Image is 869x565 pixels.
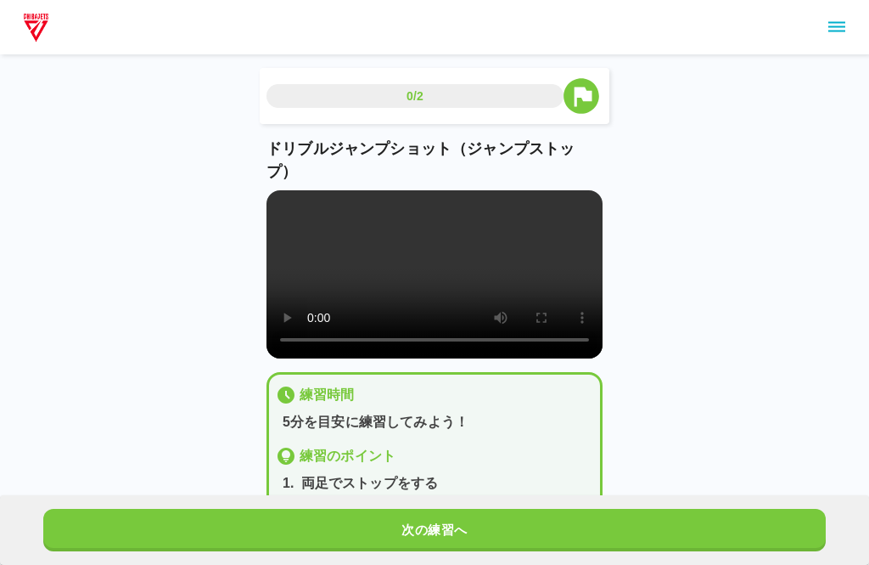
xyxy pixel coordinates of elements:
[822,13,851,42] button: sidemenu
[300,385,355,405] p: 練習時間
[283,412,593,432] p: 5分を目安に練習してみよう！
[301,473,439,494] p: 両足でストップをする
[266,138,603,184] p: ドリブルジャンプショット（ジャンプストップ）
[43,509,826,551] button: 次の練習へ
[20,10,52,44] img: dummy
[300,446,395,466] p: 練習のポイント
[406,88,423,105] p: 0/2
[283,473,294,494] p: 1 .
